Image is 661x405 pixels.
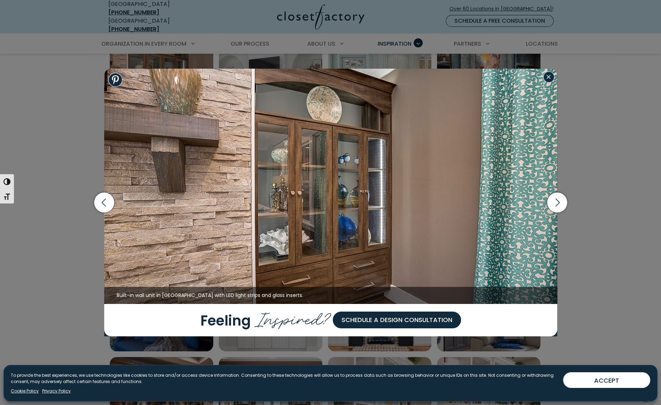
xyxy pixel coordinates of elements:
[333,312,461,328] a: Schedule a Design Consultation
[108,73,122,87] a: Share to Pinterest
[254,304,333,331] span: Inspired?
[11,388,39,394] a: Cookie Policy
[200,311,251,330] span: Feeling
[563,372,650,388] button: ACCEPT
[11,372,558,385] p: To provide the best experiences, we use technologies like cookies to store and/or access device i...
[543,71,554,83] button: Close modal
[104,287,557,304] figcaption: Built-in wall unit in [GEOGRAPHIC_DATA] with LED light strips and glass inserts.
[104,69,557,304] img: Built-in wall unit in Rocky Mountain with LED light strips and glass inserts.
[42,388,71,394] a: Privacy Policy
